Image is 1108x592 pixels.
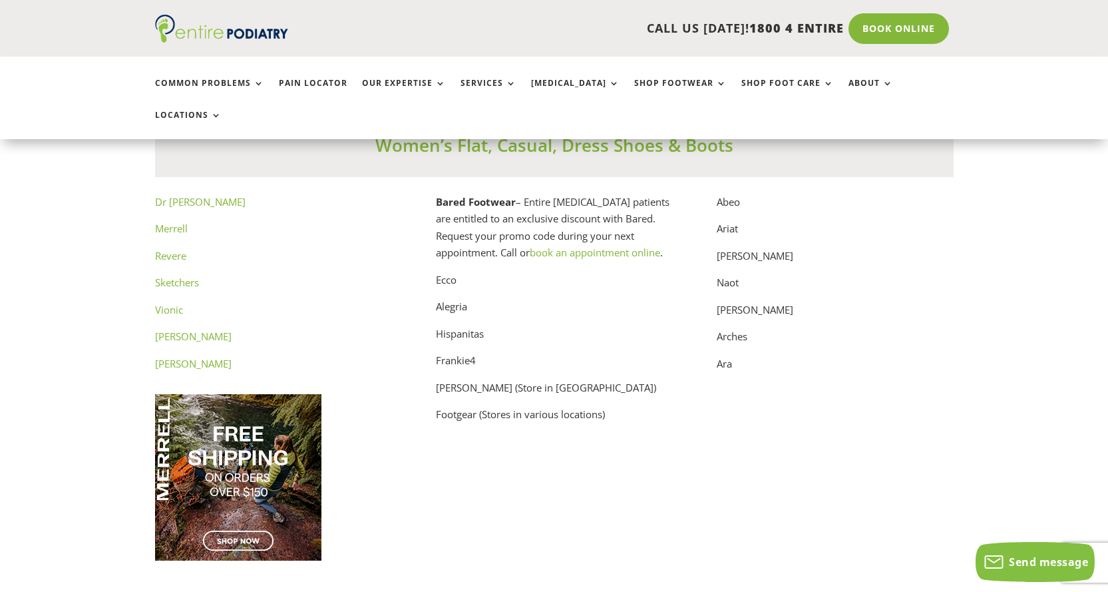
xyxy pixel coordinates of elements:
p: Arches [717,328,954,356]
p: [PERSON_NAME] [717,302,954,329]
a: Shop Footwear [634,79,727,107]
a: Sketchers [155,276,199,289]
p: CALL US [DATE]! [339,20,844,37]
a: Vionic [155,303,183,316]
a: [MEDICAL_DATA] [531,79,620,107]
a: Common Problems [155,79,264,107]
span: Send message [1009,555,1088,569]
a: Dr [PERSON_NAME] [155,195,246,208]
a: book an appointment online [530,246,660,259]
a: Shop Foot Care [741,79,834,107]
a: Merrell [155,222,188,235]
a: Services [461,79,516,107]
p: Frankie4 [436,352,673,380]
a: Locations [155,111,222,139]
a: Our Expertise [362,79,446,107]
p: Ara [717,356,954,373]
a: Revere [155,249,186,262]
a: Pain Locator [279,79,347,107]
p: Alegria [436,298,673,326]
a: Book Online [848,13,949,44]
p: Ecco [436,272,673,299]
p: Footgear (Stores in various locations) [436,406,673,424]
strong: Bared Footwear [436,195,516,208]
p: Hispanitas [436,326,673,353]
a: About [848,79,893,107]
span: 1800 4 ENTIRE [749,20,844,36]
a: [PERSON_NAME] [155,330,232,343]
p: [PERSON_NAME] (Store in [GEOGRAPHIC_DATA]) [436,380,673,407]
button: Send message [976,542,1095,582]
h3: Women’s Flat, Casual, Dress Shoes & Boots [155,133,954,164]
p: Naot [717,274,954,302]
p: Ariat [717,220,954,248]
p: [PERSON_NAME] [717,248,954,275]
p: Abeo [717,194,954,221]
a: Entire Podiatry [155,32,288,45]
img: logo (1) [155,15,288,43]
p: – Entire [MEDICAL_DATA] patients are entitled to an exclusive discount with Bared. Request your p... [436,194,673,272]
a: [PERSON_NAME] [155,357,232,370]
